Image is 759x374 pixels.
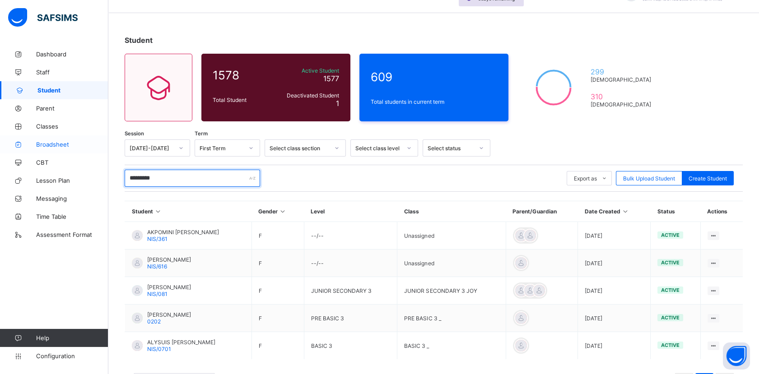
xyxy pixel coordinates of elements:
td: JUNIOR SECONDARY 3 JOY [397,277,506,305]
th: Actions [700,201,743,222]
span: active [661,287,680,293]
span: Lesson Plan [36,177,108,184]
span: 1 [336,99,339,108]
span: NIS/081 [147,291,168,297]
span: Export as [574,175,597,182]
span: Total students in current term [371,98,497,105]
span: 310 [591,92,655,101]
td: [DATE] [577,249,650,277]
i: Sort in Ascending Order [279,208,287,215]
span: Classes [36,123,108,130]
td: F [251,332,304,360]
th: Gender [251,201,304,222]
span: [PERSON_NAME] [147,311,191,318]
span: Bulk Upload Student [623,175,675,182]
span: active [661,314,680,321]
span: Configuration [36,352,108,360]
span: 1577 [323,74,339,83]
span: Parent [36,105,108,112]
span: 1578 [213,68,270,82]
span: Deactivated Student [275,92,339,99]
td: PRE BASIC 3 [304,305,397,332]
span: Student [37,87,108,94]
span: Broadsheet [36,141,108,148]
td: --/-- [304,222,397,249]
span: Student [125,36,153,45]
span: [DEMOGRAPHIC_DATA] [591,101,655,108]
span: active [661,342,680,348]
i: Sort in Ascending Order [154,208,162,215]
span: Messaging [36,195,108,202]
span: 299 [591,67,655,76]
th: Date Created [577,201,650,222]
td: F [251,277,304,305]
div: Total Student [210,94,273,106]
button: Open asap [723,342,750,369]
span: CBT [36,159,108,166]
span: Term [195,130,208,137]
span: [PERSON_NAME] [147,284,191,291]
div: [DATE]-[DATE] [130,145,173,152]
span: [DEMOGRAPHIC_DATA] [591,76,655,83]
td: [DATE] [577,277,650,305]
span: Create Student [689,175,727,182]
div: Select class section [270,145,329,152]
td: JUNIOR SECONDARY 3 [304,277,397,305]
span: Session [125,130,144,137]
span: AKPOMINI [PERSON_NAME] [147,229,219,235]
td: [DATE] [577,305,650,332]
td: Unassigned [397,249,506,277]
span: NIS/0701 [147,346,171,352]
i: Sort in Ascending Order [621,208,629,215]
td: BASIC 3 [304,332,397,360]
td: F [251,249,304,277]
span: Help [36,334,108,342]
td: Unassigned [397,222,506,249]
span: 609 [371,70,497,84]
span: NIS/616 [147,263,167,270]
td: PRE BASIC 3 _ [397,305,506,332]
div: Select class level [355,145,401,152]
td: --/-- [304,249,397,277]
span: Assessment Format [36,231,108,238]
span: ALYSUIS [PERSON_NAME] [147,339,215,346]
span: Dashboard [36,51,108,58]
div: First Term [200,145,243,152]
span: 0202 [147,318,161,325]
th: Student [125,201,252,222]
div: Select status [428,145,474,152]
span: NIS/361 [147,235,168,242]
th: Class [397,201,506,222]
td: BASIC 3 _ [397,332,506,360]
img: safsims [8,8,78,27]
span: Staff [36,69,108,76]
span: active [661,232,680,238]
th: Parent/Guardian [506,201,577,222]
th: Level [304,201,397,222]
span: Active Student [275,67,339,74]
td: F [251,305,304,332]
td: [DATE] [577,332,650,360]
span: [PERSON_NAME] [147,256,191,263]
td: [DATE] [577,222,650,249]
td: F [251,222,304,249]
span: active [661,259,680,266]
span: Time Table [36,213,108,220]
th: Status [651,201,700,222]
